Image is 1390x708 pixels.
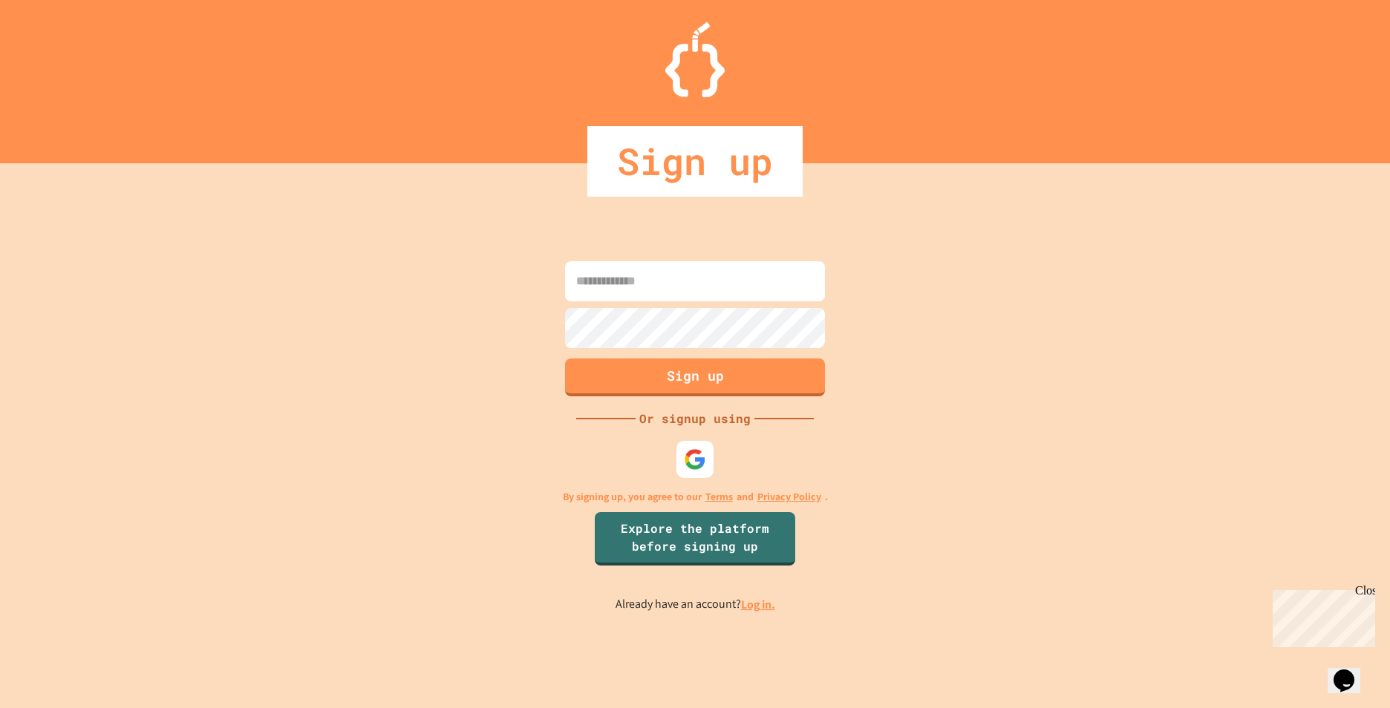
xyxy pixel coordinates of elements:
div: Sign up [587,126,803,197]
a: Log in. [741,597,775,612]
div: Or signup using [636,410,754,427]
a: Explore the platform before signing up [595,512,795,566]
p: By signing up, you agree to our and . [563,489,828,505]
img: Logo.svg [665,22,725,97]
a: Privacy Policy [757,489,821,505]
iframe: chat widget [1267,584,1375,647]
img: google-icon.svg [684,448,706,471]
div: Chat with us now!Close [6,6,102,94]
a: Terms [705,489,733,505]
p: Already have an account? [616,595,775,614]
button: Sign up [565,358,825,396]
iframe: chat widget [1328,649,1375,693]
